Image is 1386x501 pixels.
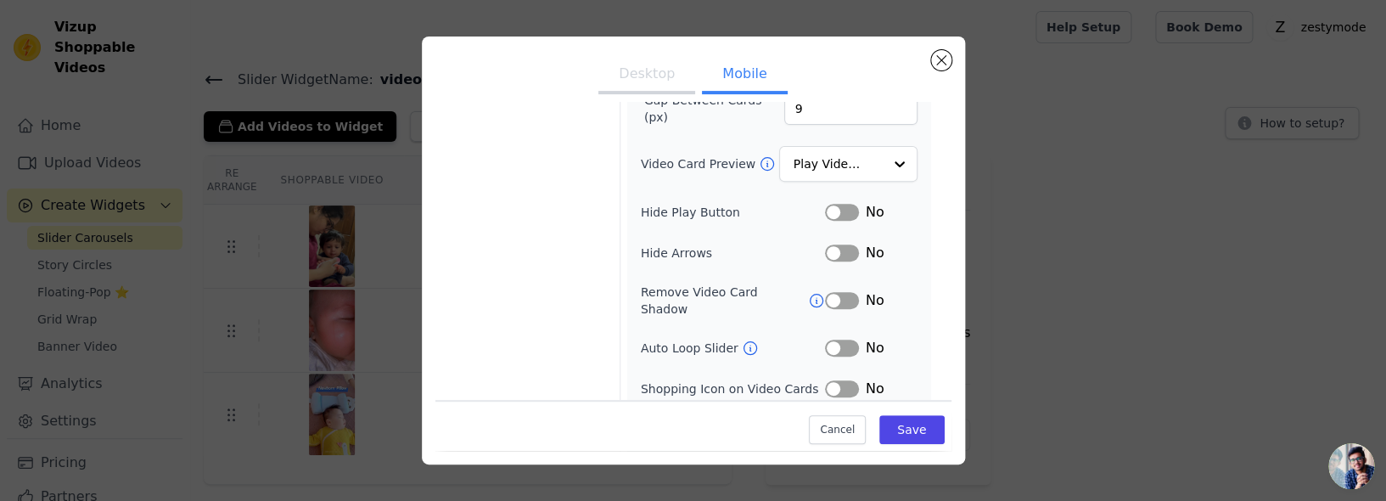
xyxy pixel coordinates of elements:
a: Open chat [1328,443,1374,489]
span: No [866,243,884,263]
button: Mobile [702,57,787,94]
button: Save [879,415,944,444]
button: Cancel [809,415,866,444]
label: Remove Video Card Shadow [641,284,808,318]
button: Close modal [931,50,951,70]
span: No [866,290,884,311]
label: Gap Between Cards (px) [644,92,784,126]
span: No [866,379,884,399]
span: No [866,202,884,222]
label: Auto Loop Slider [641,340,742,357]
label: Video Card Preview [641,155,759,172]
span: No [866,338,884,358]
label: Hide Arrows [641,245,825,262]
label: Shopping Icon on Video Cards [641,380,819,397]
button: Desktop [598,57,695,94]
label: Hide Play Button [641,204,825,221]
